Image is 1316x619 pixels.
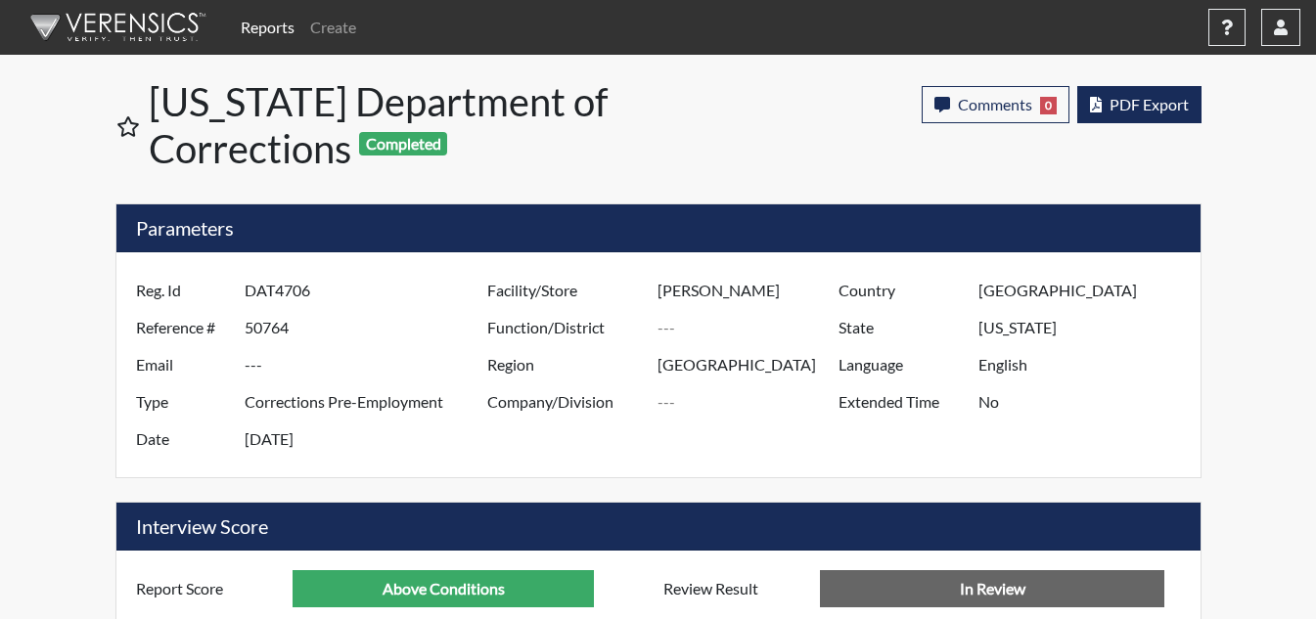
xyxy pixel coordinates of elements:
label: Reference # [121,309,245,346]
label: Language [824,346,978,383]
label: Extended Time [824,383,978,420]
input: --- [245,383,492,420]
input: --- [245,346,492,383]
label: Review Result [649,570,821,607]
input: --- [293,570,594,607]
label: Function/District [473,309,658,346]
input: --- [658,346,843,383]
label: Region [473,346,658,383]
input: --- [658,383,843,420]
input: --- [658,272,843,309]
h1: [US_STATE] Department of Corrections [149,78,660,172]
input: --- [978,272,1195,309]
input: --- [978,309,1195,346]
input: --- [245,420,492,458]
input: --- [245,309,492,346]
button: Comments0 [922,86,1069,123]
a: Reports [233,8,302,47]
input: --- [245,272,492,309]
label: Facility/Store [473,272,658,309]
label: Type [121,383,245,420]
label: Company/Division [473,383,658,420]
label: Report Score [121,570,294,607]
a: Create [302,8,364,47]
span: PDF Export [1110,95,1189,113]
input: No Decision [820,570,1164,607]
label: Reg. Id [121,272,245,309]
h5: Parameters [116,204,1201,252]
label: State [824,309,978,346]
input: --- [978,383,1195,420]
span: Completed [359,132,447,155]
label: Country [824,272,978,309]
label: Date [121,420,245,458]
input: --- [658,309,843,346]
button: PDF Export [1077,86,1202,123]
label: Email [121,346,245,383]
span: 0 [1040,97,1057,114]
span: Comments [958,95,1032,113]
h5: Interview Score [116,503,1201,551]
input: --- [978,346,1195,383]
